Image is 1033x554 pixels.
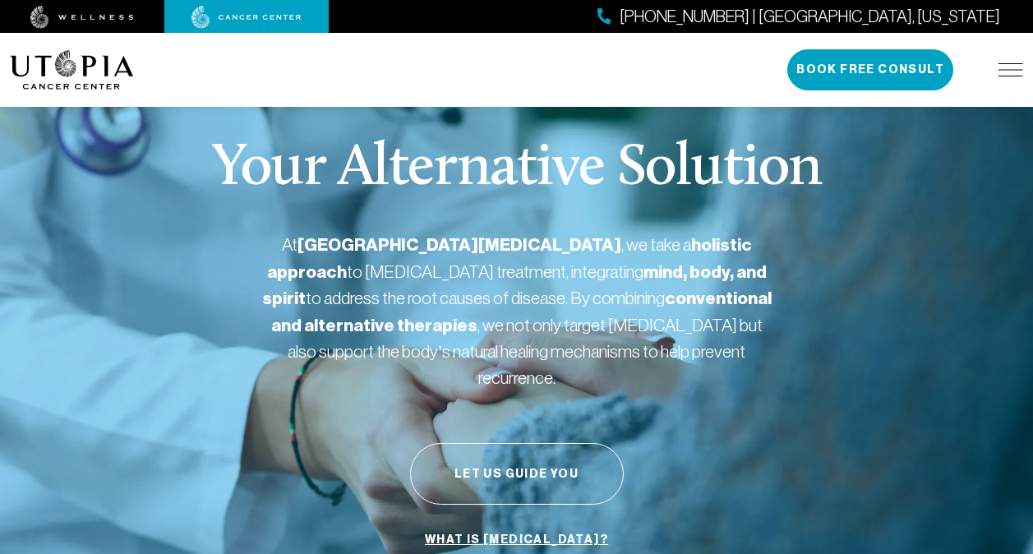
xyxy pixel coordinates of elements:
[10,50,134,90] img: logo
[271,288,772,336] strong: conventional and alternative therapies
[410,443,624,505] button: Let Us Guide You
[297,234,621,256] strong: [GEOGRAPHIC_DATA][MEDICAL_DATA]
[30,6,134,29] img: wellness
[211,140,822,199] p: Your Alternative Solution
[620,5,1000,29] span: [PHONE_NUMBER] | [GEOGRAPHIC_DATA], [US_STATE]
[262,232,772,390] p: At , we take a to [MEDICAL_DATA] treatment, integrating to address the root causes of disease. By...
[191,6,302,29] img: cancer center
[267,234,752,283] strong: holistic approach
[998,63,1023,76] img: icon-hamburger
[597,5,1000,29] a: [PHONE_NUMBER] | [GEOGRAPHIC_DATA], [US_STATE]
[787,49,953,90] button: Book Free Consult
